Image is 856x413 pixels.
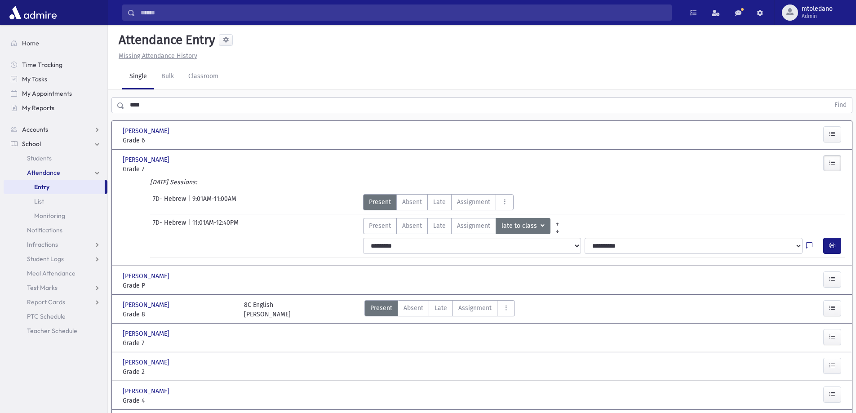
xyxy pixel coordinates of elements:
span: Grade P [123,281,235,290]
span: My Appointments [22,89,72,98]
span: Time Tracking [22,61,62,69]
a: Home [4,36,107,50]
span: Absent [404,303,423,313]
span: | [188,194,192,210]
span: [PERSON_NAME] [123,271,171,281]
a: Notifications [4,223,107,237]
span: Present [369,197,391,207]
button: late to class [496,218,550,234]
a: List [4,194,107,209]
span: Absent [402,197,422,207]
span: Accounts [22,125,48,133]
a: Infractions [4,237,107,252]
div: AttTypes [363,194,514,210]
span: List [34,197,44,205]
span: School [22,140,41,148]
span: Grade 7 [123,338,235,348]
span: Notifications [27,226,62,234]
input: Search [135,4,671,21]
a: Entry [4,180,105,194]
a: Missing Attendance History [115,52,197,60]
a: Student Logs [4,252,107,266]
span: Absent [402,221,422,231]
span: Home [22,39,39,47]
span: [PERSON_NAME] [123,155,171,164]
a: All Later [550,225,564,232]
a: Test Marks [4,280,107,295]
span: | [188,218,192,234]
u: Missing Attendance History [119,52,197,60]
span: Test Marks [27,284,58,292]
a: All Prior [550,218,564,225]
span: [PERSON_NAME] [123,126,171,136]
a: My Appointments [4,86,107,101]
span: Entry [34,183,49,191]
span: Grade 8 [123,310,235,319]
span: [PERSON_NAME] [123,386,171,396]
span: Grade 4 [123,396,235,405]
span: mtoledano [802,5,833,13]
a: PTC Schedule [4,309,107,324]
a: Attendance [4,165,107,180]
span: 7D- Hebrew [153,218,188,234]
a: Bulk [154,64,181,89]
i: [DATE] Sessions: [150,178,197,186]
a: Report Cards [4,295,107,309]
span: Attendance [27,169,60,177]
span: Report Cards [27,298,65,306]
span: Assignment [457,197,490,207]
span: Late [435,303,447,313]
a: My Tasks [4,72,107,86]
span: 11:01AM-12:40PM [192,218,239,234]
span: Assignment [457,221,490,231]
span: [PERSON_NAME] [123,358,171,367]
span: Admin [802,13,833,20]
div: AttTypes [363,218,564,234]
span: My Reports [22,104,54,112]
span: Late [433,197,446,207]
a: Meal Attendance [4,266,107,280]
span: Teacher Schedule [27,327,77,335]
span: Students [27,154,52,162]
span: Infractions [27,240,58,249]
span: Meal Attendance [27,269,75,277]
span: Present [369,221,391,231]
a: My Reports [4,101,107,115]
span: Grade 2 [123,367,235,377]
a: Teacher Schedule [4,324,107,338]
span: Monitoring [34,212,65,220]
button: Find [829,98,852,113]
a: School [4,137,107,151]
span: Student Logs [27,255,64,263]
span: late to class [501,221,539,231]
span: Grade 7 [123,164,235,174]
a: Time Tracking [4,58,107,72]
span: [PERSON_NAME] [123,329,171,338]
span: Late [433,221,446,231]
span: Present [370,303,392,313]
a: Students [4,151,107,165]
span: Grade 6 [123,136,235,145]
span: Assignment [458,303,492,313]
img: AdmirePro [7,4,59,22]
div: AttTypes [364,300,515,319]
span: My Tasks [22,75,47,83]
span: 7D- Hebrew [153,194,188,210]
span: [PERSON_NAME] [123,300,171,310]
a: Monitoring [4,209,107,223]
a: Accounts [4,122,107,137]
a: Classroom [181,64,226,89]
span: 9:01AM-11:00AM [192,194,236,210]
h5: Attendance Entry [115,32,215,48]
a: Single [122,64,154,89]
div: 8C English [PERSON_NAME] [244,300,291,319]
span: PTC Schedule [27,312,66,320]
